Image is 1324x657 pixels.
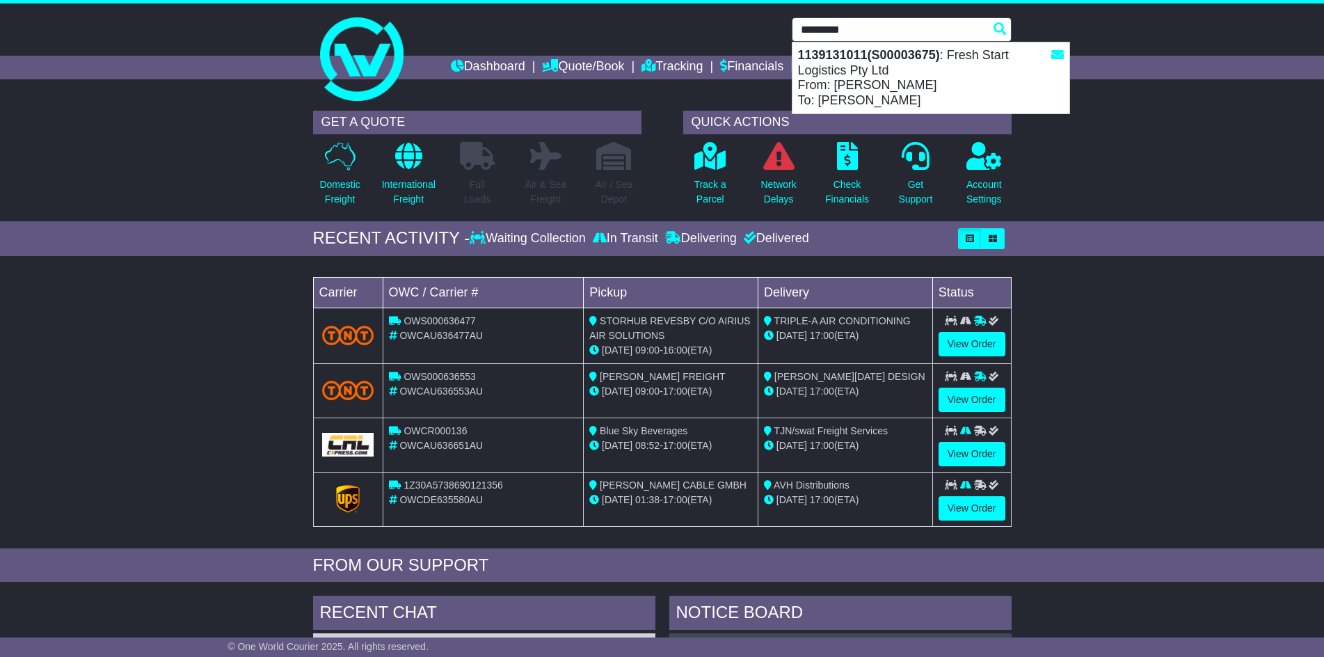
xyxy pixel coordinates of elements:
div: (ETA) [764,438,927,453]
span: OWS000636477 [404,315,476,326]
a: Financials [720,56,783,79]
span: OWCAU636651AU [399,440,483,451]
span: 08:52 [635,440,660,451]
div: RECENT ACTIVITY - [313,228,470,248]
span: [PERSON_NAME] FREIGHT [600,371,725,382]
a: NetworkDelays [760,141,797,214]
div: (ETA) [764,328,927,343]
div: RECENT CHAT [313,596,655,633]
span: OWCR000136 [404,425,467,436]
a: AccountSettings [966,141,1003,214]
span: 1Z30A5738690121356 [404,480,502,491]
span: 01:38 [635,494,660,505]
span: [DATE] [602,386,632,397]
span: [DATE] [776,386,807,397]
div: - (ETA) [589,438,752,453]
span: 17:00 [663,440,687,451]
div: (ETA) [764,384,927,399]
img: TNT_Domestic.png [322,326,374,345]
img: GetCarrierServiceLogo [336,485,360,513]
a: View Order [939,332,1005,356]
a: Tracking [641,56,703,79]
a: View Order [939,442,1005,466]
td: Pickup [584,277,758,308]
span: 17:00 [810,494,834,505]
td: Carrier [313,277,383,308]
a: View Order [939,388,1005,412]
div: GET A QUOTE [313,111,641,134]
span: [DATE] [602,440,632,451]
span: 17:00 [810,440,834,451]
span: 17:00 [663,494,687,505]
p: Air & Sea Freight [525,177,566,207]
span: [PERSON_NAME] CABLE GMBH [600,480,747,491]
span: TJN/swat Freight Services [774,425,888,436]
p: Get Support [898,177,932,207]
p: Account Settings [966,177,1002,207]
span: 16:00 [663,345,687,356]
span: [DATE] [776,440,807,451]
div: QUICK ACTIONS [683,111,1012,134]
a: View Order [939,496,1005,521]
div: Delivering [662,231,740,246]
a: Dashboard [451,56,525,79]
p: Track a Parcel [694,177,726,207]
span: AVH Distributions [774,480,850,491]
td: Delivery [758,277,932,308]
div: - (ETA) [589,343,752,358]
a: GetSupport [898,141,933,214]
span: © One World Courier 2025. All rights reserved. [228,641,429,652]
span: 17:00 [663,386,687,397]
span: OWS000636553 [404,371,476,382]
div: FROM OUR SUPPORT [313,555,1012,576]
p: Network Delays [760,177,796,207]
p: Air / Sea Depot [596,177,633,207]
td: Status [932,277,1011,308]
div: : Fresh Start Logistics Pty Ltd From: [PERSON_NAME] To: [PERSON_NAME] [792,42,1069,113]
span: Blue Sky Beverages [600,425,687,436]
strong: 1139131011(S00003675) [798,48,940,62]
div: In Transit [589,231,662,246]
span: [DATE] [602,494,632,505]
a: InternationalFreight [381,141,436,214]
span: 09:00 [635,386,660,397]
span: OWCAU636553AU [399,386,483,397]
div: - (ETA) [589,493,752,507]
a: DomesticFreight [319,141,360,214]
span: STORHUB REVESBY C/O AIRIUS AIR SOLUTIONS [589,315,750,341]
span: [DATE] [776,330,807,341]
span: [DATE] [776,494,807,505]
td: OWC / Carrier # [383,277,584,308]
span: [DATE] [602,345,632,356]
div: Waiting Collection [470,231,589,246]
div: NOTICE BOARD [669,596,1012,633]
div: Delivered [740,231,809,246]
img: TNT_Domestic.png [322,381,374,399]
span: OWCAU636477AU [399,330,483,341]
a: Track aParcel [694,141,727,214]
a: Quote/Book [542,56,624,79]
span: OWCDE635580AU [399,494,483,505]
p: International Freight [382,177,436,207]
div: (ETA) [764,493,927,507]
span: TRIPLE-A AIR CONDITIONING [774,315,911,326]
span: [PERSON_NAME][DATE] DESIGN [774,371,925,382]
div: - (ETA) [589,384,752,399]
span: 17:00 [810,330,834,341]
a: CheckFinancials [824,141,870,214]
p: Full Loads [460,177,495,207]
span: 09:00 [635,345,660,356]
img: GetCarrierServiceLogo [322,433,374,457]
p: Check Financials [825,177,869,207]
p: Domestic Freight [319,177,360,207]
span: 17:00 [810,386,834,397]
